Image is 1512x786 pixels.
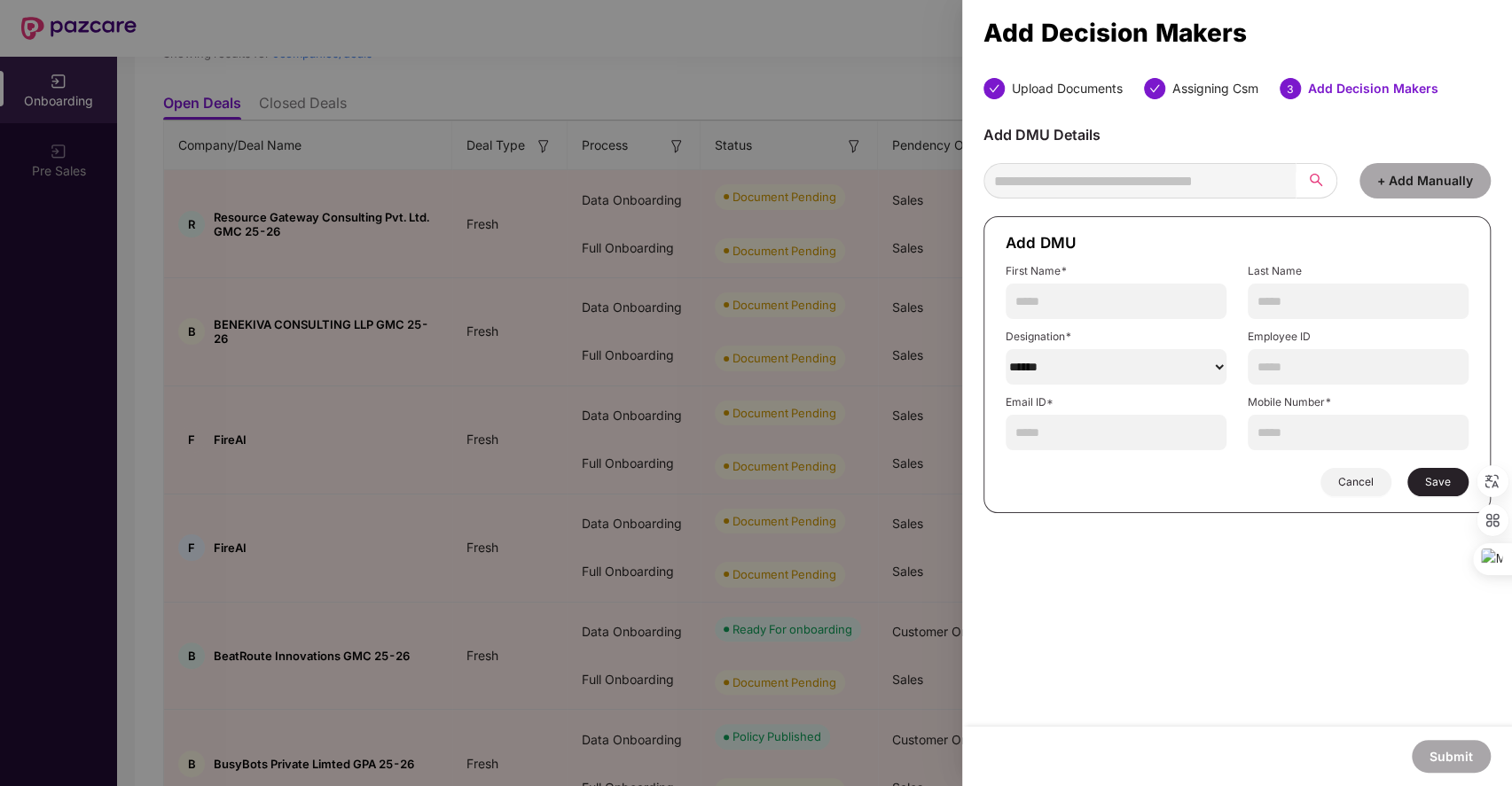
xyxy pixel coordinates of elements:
[983,23,1491,43] div: Add Decision Makers
[1006,234,1077,252] span: Add DMU
[1296,163,1337,198] button: search
[1412,740,1491,773] button: Submit
[983,126,1101,144] span: Add DMU Details
[1149,83,1160,94] span: check
[989,83,999,94] span: check
[1287,82,1294,96] span: 3
[1006,330,1226,344] label: Designation*
[1338,475,1374,489] span: Cancel
[1320,468,1391,496] button: Cancel
[1172,78,1258,99] div: Assigning Csm
[1359,163,1491,198] button: + Add Manually
[1248,395,1469,409] label: Mobile Number*
[1248,264,1469,278] label: Last Name
[1006,264,1226,278] label: First Name*
[1006,395,1226,409] label: Email ID*
[1012,78,1123,99] div: Upload Documents
[1308,78,1438,99] div: Add Decision Makers
[1248,330,1469,344] label: Employee ID
[1407,468,1469,496] button: Save
[1425,475,1451,489] span: Save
